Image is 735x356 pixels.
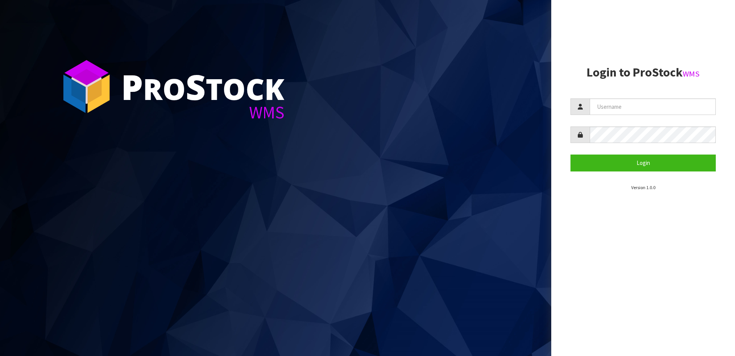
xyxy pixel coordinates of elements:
input: Username [590,98,716,115]
small: Version 1.0.0 [631,185,655,190]
span: P [121,63,143,110]
small: WMS [683,69,700,79]
div: ro tock [121,69,284,104]
h2: Login to ProStock [570,66,716,79]
span: S [186,63,206,110]
img: ProStock Cube [58,58,115,115]
div: WMS [121,104,284,121]
button: Login [570,155,716,171]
